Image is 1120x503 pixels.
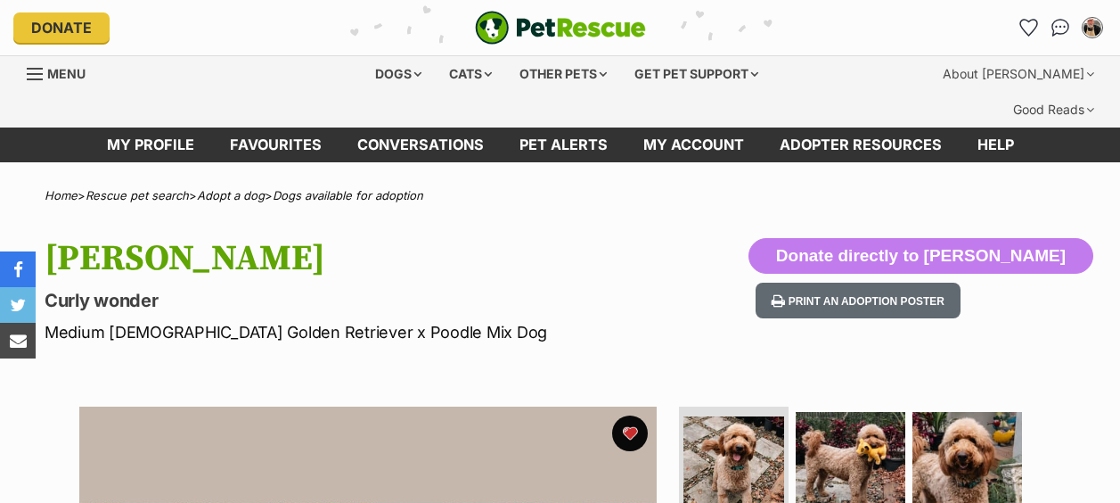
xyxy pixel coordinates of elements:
a: Menu [27,56,98,88]
a: My profile [89,128,212,162]
span: Menu [47,66,86,81]
a: Rescue pet search [86,188,189,202]
p: Curly wonder [45,288,684,313]
a: My account [625,128,762,162]
a: Dogs available for adoption [273,188,423,202]
ul: Account quick links [1014,13,1107,42]
a: Adopt a dog [197,188,265,202]
button: My account [1078,13,1107,42]
a: Favourites [212,128,339,162]
a: conversations [339,128,502,162]
div: Dogs [363,56,434,92]
div: About [PERSON_NAME] [930,56,1107,92]
a: Home [45,188,78,202]
a: Conversations [1046,13,1075,42]
p: Medium [DEMOGRAPHIC_DATA] Golden Retriever x Poodle Mix Dog [45,320,684,344]
button: favourite [612,416,648,451]
a: Help [960,128,1032,162]
button: Print an adoption poster [756,283,961,319]
button: Donate directly to [PERSON_NAME] [748,238,1093,274]
a: Pet alerts [502,128,625,162]
div: Cats [437,56,504,92]
div: Other pets [507,56,619,92]
a: Donate [13,12,110,43]
div: Good Reads [1001,92,1107,128]
a: Favourites [1014,13,1042,42]
div: Get pet support [622,56,771,92]
img: logo-e224e6f780fb5917bec1dbf3a21bbac754714ae5b6737aabdf751b685950b380.svg [475,11,646,45]
img: David Ahern profile pic [1083,19,1101,37]
h1: [PERSON_NAME] [45,238,684,279]
img: chat-41dd97257d64d25036548639549fe6c8038ab92f7586957e7f3b1b290dea8141.svg [1051,19,1070,37]
a: PetRescue [475,11,646,45]
a: Adopter resources [762,128,960,162]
